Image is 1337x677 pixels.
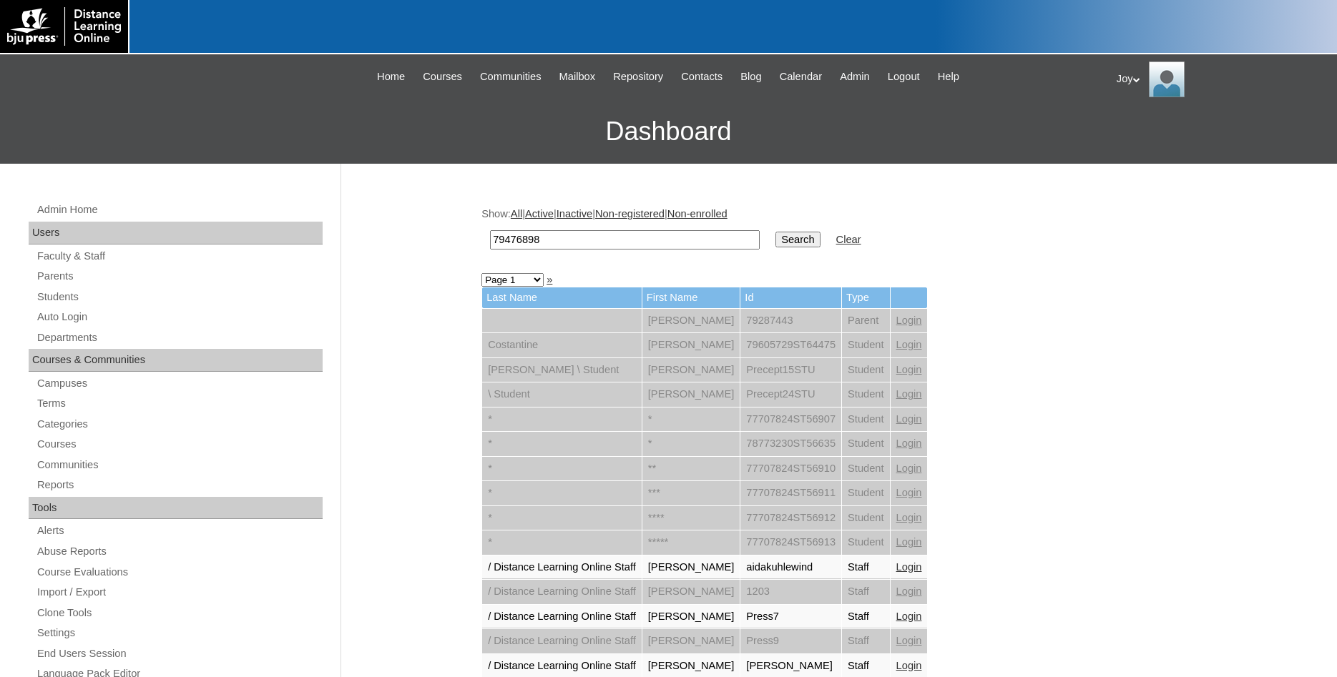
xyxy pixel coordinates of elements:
td: Staff [842,629,890,653]
td: Type [842,287,890,308]
a: Reports [36,476,323,494]
td: [PERSON_NAME] \ Student [482,358,642,382]
span: Admin [840,69,870,85]
a: Login [896,512,922,523]
div: Courses & Communities [29,349,323,372]
td: / Distance Learning Online Staff [482,629,642,653]
a: Blog [733,69,768,85]
td: [PERSON_NAME] [642,580,740,604]
td: [PERSON_NAME] [642,358,740,382]
a: Campuses [36,375,323,392]
a: Mailbox [552,69,603,85]
a: Abuse Reports [36,543,323,560]
td: 77707824ST56913 [740,530,841,555]
td: Press7 [740,605,841,629]
a: Login [896,635,922,646]
td: Staff [842,605,890,629]
h3: Dashboard [7,99,1330,164]
a: Login [896,585,922,597]
div: Show: | | | | [481,207,1190,257]
span: Blog [740,69,761,85]
td: [PERSON_NAME] [642,333,740,357]
span: Repository [613,69,663,85]
a: Non-registered [595,208,665,219]
a: All [511,208,522,219]
a: Active [525,208,554,219]
td: / Distance Learning Online Staff [482,555,642,580]
td: Student [842,506,890,530]
a: Login [896,660,922,671]
a: Help [931,69,966,85]
span: Mailbox [559,69,596,85]
a: Non-enrolled [667,208,728,219]
td: 1203 [740,580,841,604]
td: Student [842,530,890,555]
span: Logout [888,69,920,85]
td: Precept24STU [740,382,841,407]
a: Login [896,315,922,326]
a: Communities [473,69,549,85]
td: 77707824ST56910 [740,457,841,481]
a: Login [896,536,922,548]
td: aidakuhlewind [740,555,841,580]
span: Courses [423,69,462,85]
img: logo-white.png [7,7,121,46]
td: [PERSON_NAME] [642,605,740,629]
a: Inactive [557,208,593,219]
td: [PERSON_NAME] [642,382,740,407]
span: Help [938,69,959,85]
span: Communities [480,69,542,85]
input: Search [490,230,760,249]
span: Calendar [780,69,822,85]
td: Student [842,358,890,382]
a: Clear [836,234,861,245]
a: Contacts [674,69,730,85]
span: Contacts [681,69,723,85]
a: Repository [606,69,670,85]
a: Admin Home [36,201,323,219]
td: Press9 [740,629,841,653]
a: Login [896,339,922,350]
td: Id [740,287,841,308]
a: Import / Export [36,583,323,601]
td: Student [842,481,890,505]
td: 77707824ST56911 [740,481,841,505]
a: Auto Login [36,308,323,326]
td: 79605729ST64475 [740,333,841,357]
div: Joy [1117,61,1323,97]
a: Faculty & Staff [36,247,323,265]
td: Precept15STU [740,358,841,382]
a: Login [896,487,922,498]
a: Settings [36,624,323,642]
a: Alerts [36,522,323,540]
td: [PERSON_NAME] [642,555,740,580]
a: Categories [36,415,323,433]
td: [PERSON_NAME] [642,309,740,333]
a: Terms [36,395,323,412]
td: Parent [842,309,890,333]
a: Admin [833,69,877,85]
a: Communities [36,456,323,474]
a: Login [896,438,922,449]
td: / Distance Learning Online Staff [482,580,642,604]
div: Users [29,222,323,244]
td: Costantine [482,333,642,357]
a: Courses [36,435,323,453]
a: Students [36,288,323,306]
a: Home [370,69,412,85]
td: Student [842,382,890,407]
td: 78773230ST56635 [740,432,841,456]
td: Student [842,457,890,481]
a: End Users Session [36,645,323,663]
a: Login [896,388,922,400]
a: Clone Tools [36,604,323,622]
a: Login [896,364,922,375]
td: Staff [842,580,890,604]
a: Login [896,611,922,622]
input: Search [775,232,820,247]
td: Staff [842,555,890,580]
a: Login [896,561,922,573]
span: Home [377,69,405,85]
td: Student [842,333,890,357]
td: 77707824ST56912 [740,506,841,530]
